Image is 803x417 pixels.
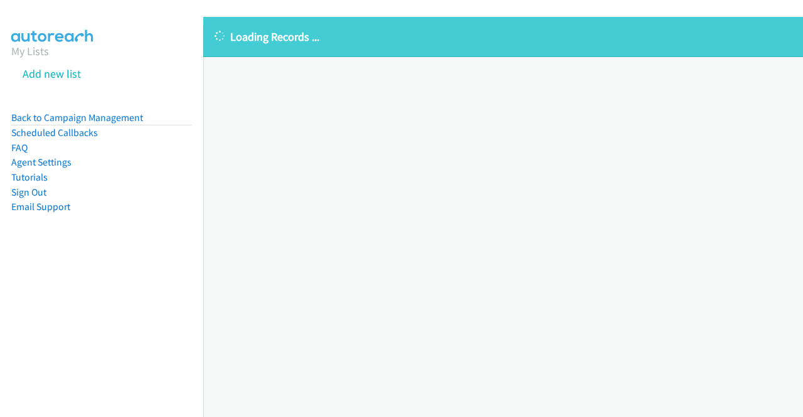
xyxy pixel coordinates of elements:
a: My Lists [11,44,49,58]
p: Loading Records ... [215,28,792,45]
a: Back to Campaign Management [11,112,143,124]
a: Tutorials [11,171,48,183]
a: Agent Settings [11,156,72,168]
a: Sign Out [11,186,46,198]
a: Scheduled Callbacks [11,127,98,139]
a: Add new list [23,66,81,81]
a: FAQ [11,142,28,154]
a: Email Support [11,201,70,213]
